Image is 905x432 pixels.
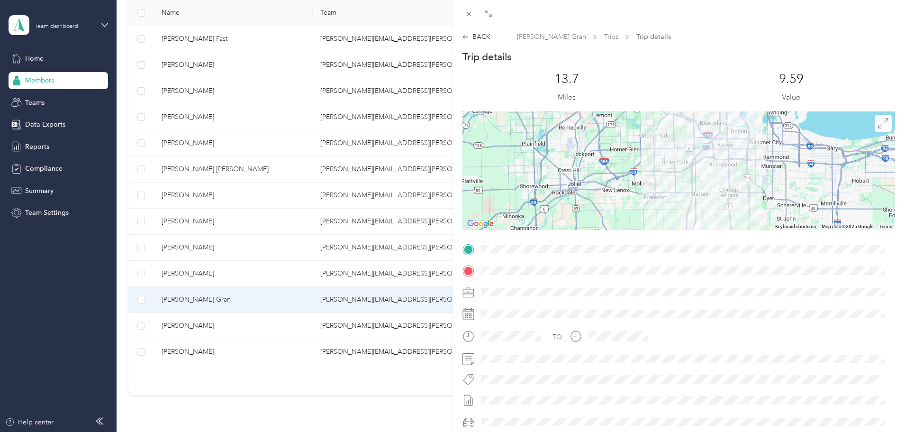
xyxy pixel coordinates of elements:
[779,72,804,87] p: 9.59
[879,224,892,229] a: Terms (opens in new tab)
[775,223,816,230] button: Keyboard shortcuts
[552,332,562,342] div: TO
[554,72,579,87] p: 13.7
[465,218,496,230] img: Google
[782,92,800,103] p: Value
[604,32,618,42] span: Trips
[517,32,586,42] span: [PERSON_NAME] Gran
[822,224,873,229] span: Map data ©2025 Google
[558,92,576,103] p: Miles
[636,32,671,42] span: Trip details
[462,32,490,42] div: BACK
[465,218,496,230] a: Open this area in Google Maps (opens a new window)
[852,379,905,432] iframe: Everlance-gr Chat Button Frame
[462,50,511,64] p: Trip details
